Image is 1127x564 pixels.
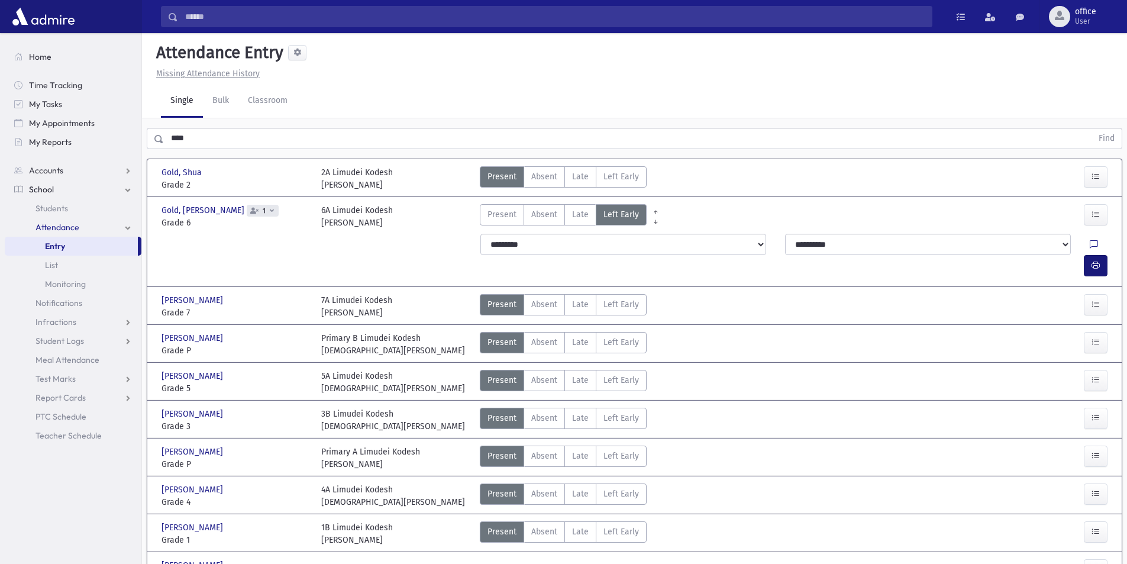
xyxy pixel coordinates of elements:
div: AttTypes [480,370,647,395]
span: Left Early [603,208,639,221]
div: AttTypes [480,521,647,546]
div: 3B Limudei Kodesh [DEMOGRAPHIC_DATA][PERSON_NAME] [321,408,465,433]
span: Absent [531,450,557,462]
span: Report Cards [35,392,86,403]
a: Notifications [5,294,141,312]
div: 5A Limudei Kodesh [DEMOGRAPHIC_DATA][PERSON_NAME] [321,370,465,395]
span: Present [487,374,516,386]
span: Present [487,336,516,349]
a: My Appointments [5,114,141,133]
a: Students [5,199,141,218]
span: Absent [531,374,557,386]
div: AttTypes [480,408,647,433]
a: Accounts [5,161,141,180]
u: Missing Attendance History [156,69,260,79]
span: User [1075,17,1096,26]
span: Grade P [162,458,309,470]
span: Grade 3 [162,420,309,433]
div: 2A Limudei Kodesh [PERSON_NAME] [321,166,393,191]
span: [PERSON_NAME] [162,446,225,458]
a: PTC Schedule [5,407,141,426]
span: Late [572,336,589,349]
span: Grade 1 [162,534,309,546]
span: Late [572,526,589,538]
span: PTC Schedule [35,411,86,422]
span: Absent [531,412,557,424]
div: 4A Limudei Kodesh [DEMOGRAPHIC_DATA][PERSON_NAME] [321,484,465,508]
div: 1B Limudei Kodesh [PERSON_NAME] [321,521,393,546]
span: Left Early [603,374,639,386]
span: Gold, Shua [162,166,204,179]
span: Grade 7 [162,307,309,319]
a: My Tasks [5,95,141,114]
span: [PERSON_NAME] [162,332,225,344]
span: Grade 4 [162,496,309,508]
a: Bulk [203,85,238,118]
span: Gold, [PERSON_NAME] [162,204,247,217]
a: Entry [5,237,138,256]
span: Late [572,450,589,462]
div: AttTypes [480,332,647,357]
span: Late [572,298,589,311]
span: Absent [531,336,557,349]
span: Present [487,488,516,500]
span: My Reports [29,137,72,147]
span: Grade 5 [162,382,309,395]
div: AttTypes [480,484,647,508]
span: School [29,184,54,195]
div: AttTypes [480,446,647,470]
span: Late [572,208,589,221]
span: Grade 6 [162,217,309,229]
a: Report Cards [5,388,141,407]
a: My Reports [5,133,141,152]
a: Teacher Schedule [5,426,141,445]
a: Single [161,85,203,118]
span: Late [572,488,589,500]
input: Search [178,6,932,27]
span: Entry [45,241,65,252]
span: Students [35,203,68,214]
span: Grade 2 [162,179,309,191]
a: Test Marks [5,369,141,388]
span: Left Early [603,170,639,183]
span: Left Early [603,336,639,349]
span: [PERSON_NAME] [162,294,225,307]
span: Infractions [35,317,76,327]
span: Notifications [35,298,82,308]
span: Present [487,208,516,221]
span: Late [572,412,589,424]
span: Absent [531,298,557,311]
a: Attendance [5,218,141,237]
span: [PERSON_NAME] [162,408,225,420]
span: Left Early [603,450,639,462]
a: Time Tracking [5,76,141,95]
button: Find [1092,128,1122,149]
a: Home [5,47,141,66]
span: office [1075,7,1096,17]
span: Left Early [603,488,639,500]
span: Test Marks [35,373,76,384]
span: Home [29,51,51,62]
span: Absent [531,170,557,183]
span: Absent [531,488,557,500]
span: [PERSON_NAME] [162,370,225,382]
span: Monitoring [45,279,86,289]
span: Present [487,412,516,424]
div: Primary B Limudei Kodesh [DEMOGRAPHIC_DATA][PERSON_NAME] [321,332,465,357]
div: 7A Limudei Kodesh [PERSON_NAME] [321,294,392,319]
span: Late [572,374,589,386]
div: AttTypes [480,166,647,191]
span: Left Early [603,412,639,424]
span: Attendance [35,222,79,233]
span: Present [487,450,516,462]
span: Present [487,170,516,183]
a: Monitoring [5,275,141,294]
a: Missing Attendance History [151,69,260,79]
span: [PERSON_NAME] [162,484,225,496]
span: 1 [260,207,268,215]
span: Time Tracking [29,80,82,91]
a: Student Logs [5,331,141,350]
h5: Attendance Entry [151,43,283,63]
a: Meal Attendance [5,350,141,369]
span: Teacher Schedule [35,430,102,441]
